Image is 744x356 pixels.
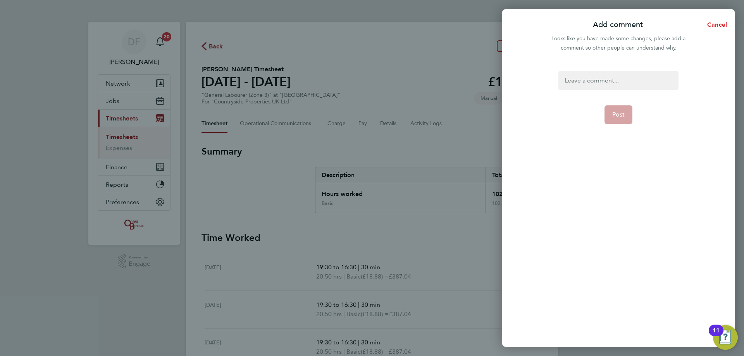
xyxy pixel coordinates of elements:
button: Open Resource Center, 11 new notifications [713,325,738,350]
span: Cancel [705,21,727,28]
button: Cancel [695,17,735,33]
div: Looks like you have made some changes, please add a comment so other people can understand why. [547,34,690,53]
div: 11 [713,330,720,341]
p: Add comment [593,19,643,30]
